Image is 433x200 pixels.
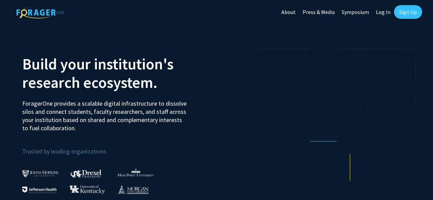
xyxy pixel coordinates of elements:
img: Johns Hopkins University [22,170,59,177]
img: ForagerOne Logo [16,6,64,18]
a: Sign Up [394,5,422,19]
h2: Build your institution's research ecosystem. [22,55,212,92]
img: High Point University [118,168,154,176]
p: ForagerOne provides a scalable digital infrastructure to dissolve silos and connect students, fac... [22,94,189,132]
img: Drexel University [71,170,101,177]
p: Trusted by leading organizations [22,138,212,157]
img: Thomas Jefferson University [22,187,56,193]
img: Morgan State University [117,185,149,194]
img: University of Kentucky [69,185,105,194]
